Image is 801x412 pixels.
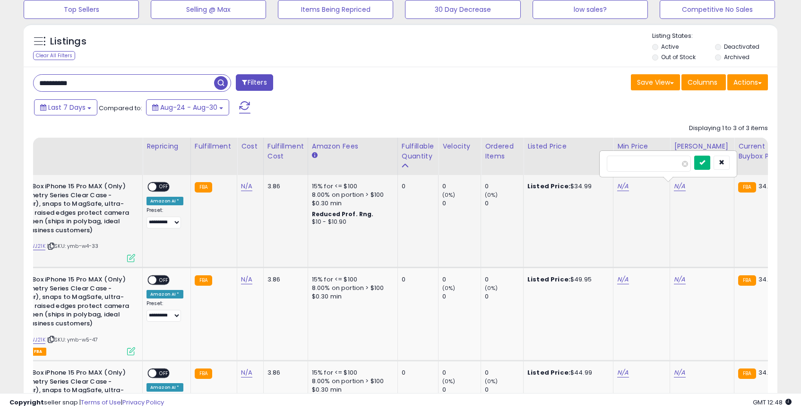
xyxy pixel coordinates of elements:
[195,141,233,151] div: Fulfillment
[402,141,434,161] div: Fulfillable Quantity
[146,141,187,151] div: Repricing
[312,210,374,218] b: Reduced Prof. Rng.
[50,35,86,48] h5: Listings
[527,182,570,191] b: Listed Price:
[527,141,609,151] div: Listed Price
[156,369,172,377] span: OFF
[674,182,685,191] a: N/A
[617,275,629,284] a: N/A
[33,51,75,60] div: Clear All Filters
[48,103,86,112] span: Last 7 Days
[146,383,183,392] div: Amazon AI *
[312,292,390,301] div: $0.30 min
[442,292,481,301] div: 0
[402,275,431,284] div: 0
[617,368,629,377] a: N/A
[631,74,680,90] button: Save View
[617,182,629,191] a: N/A
[661,53,696,61] label: Out of Stock
[527,275,570,284] b: Listed Price:
[312,151,318,160] small: Amazon Fees.
[652,32,777,41] p: Listing States:
[241,275,252,284] a: N/A
[241,141,259,151] div: Cost
[99,104,142,113] span: Compared to:
[442,191,456,199] small: (0%)
[485,377,498,385] small: (0%)
[442,182,481,191] div: 0
[146,207,183,228] div: Preset:
[312,199,390,208] div: $0.30 min
[674,368,685,377] a: N/A
[485,199,523,208] div: 0
[146,197,183,205] div: Amazon AI *
[236,74,273,91] button: Filters
[724,43,759,51] label: Deactivated
[681,74,726,90] button: Columns
[758,182,776,191] span: 34.95
[312,284,390,292] div: 8.00% on portion > $100
[30,348,46,356] span: FBA
[9,398,164,407] div: seller snap | |
[312,191,390,199] div: 8.00% on portion > $100
[485,182,523,191] div: 0
[81,398,121,407] a: Terms of Use
[47,242,99,250] span: | SKU: ymb-w4-33
[312,182,390,191] div: 15% for <= $100
[146,300,183,322] div: Preset:
[15,275,129,330] b: OtterBox iPhone 15 Pro MAX (Only) Symmetry Series Clear Case - (Clear), snaps to MagSafe, ultra-s...
[9,398,44,407] strong: Copyright
[527,368,570,377] b: Listed Price:
[156,183,172,191] span: OFF
[267,141,304,161] div: Fulfillment Cost
[738,275,756,286] small: FBA
[15,182,129,237] b: OtterBox iPhone 15 Pro MAX (Only) Symmetry Series Clear Case - (Clear), snaps to MagSafe, ultra-s...
[442,199,481,208] div: 0
[312,275,390,284] div: 15% for <= $100
[195,368,212,379] small: FBA
[485,141,519,161] div: Ordered Items
[195,275,212,286] small: FBA
[156,276,172,284] span: OFF
[442,368,481,377] div: 0
[738,368,756,379] small: FBA
[527,275,606,284] div: $49.95
[738,182,756,193] small: FBA
[195,182,212,193] small: FBA
[485,275,523,284] div: 0
[485,284,498,292] small: (0%)
[146,290,183,298] div: Amazon AI *
[122,398,164,407] a: Privacy Policy
[758,368,776,377] span: 34.95
[160,103,217,112] span: Aug-24 - Aug-30
[485,191,498,199] small: (0%)
[724,53,749,61] label: Archived
[689,124,768,133] div: Displaying 1 to 3 of 3 items
[312,368,390,377] div: 15% for <= $100
[442,141,477,151] div: Velocity
[617,141,666,151] div: Min Price
[267,368,301,377] div: 3.86
[312,377,390,386] div: 8.00% on portion > $100
[241,182,252,191] a: N/A
[727,74,768,90] button: Actions
[661,43,679,51] label: Active
[402,182,431,191] div: 0
[527,368,606,377] div: $44.99
[146,99,229,115] button: Aug-24 - Aug-30
[485,368,523,377] div: 0
[402,368,431,377] div: 0
[688,78,717,87] span: Columns
[47,336,98,343] span: | SKU: ymb-w5-47
[442,284,456,292] small: (0%)
[527,182,606,191] div: $34.99
[442,275,481,284] div: 0
[442,377,456,385] small: (0%)
[34,99,97,115] button: Last 7 Days
[485,292,523,301] div: 0
[674,275,685,284] a: N/A
[758,275,776,284] span: 34.95
[267,182,301,191] div: 3.86
[753,398,792,407] span: 2025-09-7 12:48 GMT
[738,141,787,161] div: Current Buybox Price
